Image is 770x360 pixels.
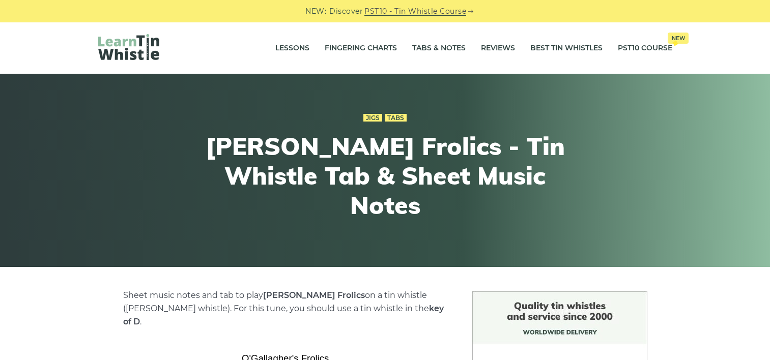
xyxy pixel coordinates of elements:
[123,304,444,326] strong: key of D
[412,36,466,61] a: Tabs & Notes
[530,36,603,61] a: Best Tin Whistles
[198,132,573,220] h1: [PERSON_NAME] Frolics - Tin Whistle Tab & Sheet Music Notes
[263,290,365,300] strong: [PERSON_NAME] Frolics
[385,114,407,122] a: Tabs
[98,34,159,60] img: LearnTinWhistle.com
[668,33,689,44] span: New
[618,36,672,61] a: PST10 CourseNew
[325,36,397,61] a: Fingering Charts
[363,114,382,122] a: Jigs
[481,36,515,61] a: Reviews
[123,289,448,328] p: Sheet music notes and tab to play on a tin whistle ([PERSON_NAME] whistle). For this tune, you sh...
[275,36,309,61] a: Lessons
